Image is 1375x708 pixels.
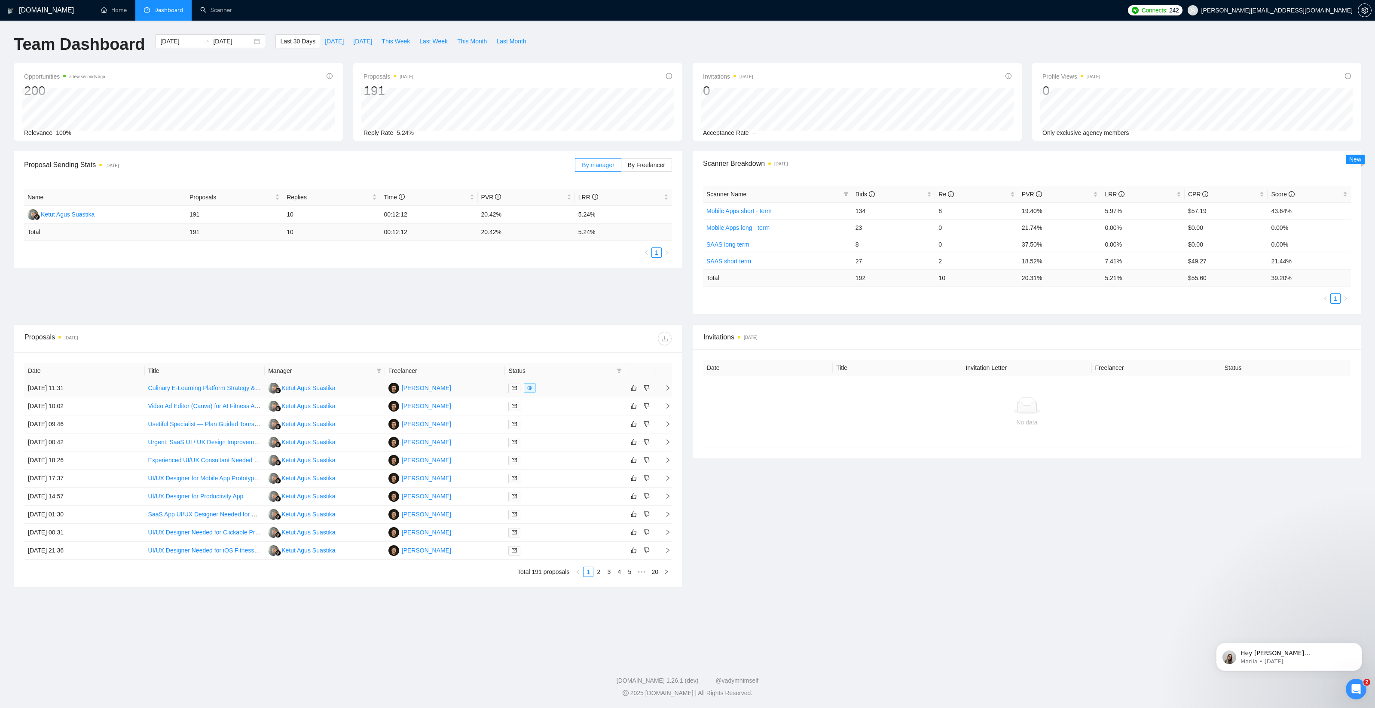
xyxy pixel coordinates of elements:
td: 27 [852,253,935,269]
td: 23 [852,219,935,236]
a: 2 [594,567,603,577]
button: like [629,545,639,555]
span: Proposals [364,71,413,82]
button: right [661,567,672,577]
span: mail [512,385,517,391]
span: dislike [644,529,650,536]
td: Total [24,224,186,241]
span: mail [512,458,517,463]
a: HJ[PERSON_NAME] [388,546,451,553]
li: 20 [648,567,661,577]
img: gigradar-bm.png [275,406,281,412]
img: KA [268,419,279,430]
button: dislike [642,401,652,411]
img: KA [268,473,279,484]
time: a few seconds ago [69,74,105,79]
a: SaaS App UI/UX Designer Needed for Mobile and Web Applications [148,511,329,518]
td: 37.50% [1018,236,1102,253]
a: 1 [1331,294,1340,303]
a: 1 [584,567,593,577]
a: HJ[PERSON_NAME] [388,528,451,535]
span: mail [512,530,517,535]
a: KAKetut Agus Suastika [268,474,335,481]
img: KA [268,545,279,556]
span: dashboard [144,7,150,13]
a: KAKetut Agus Suastika [268,438,335,445]
button: dislike [642,491,652,501]
th: Proposals [186,189,283,206]
div: Ketut Agus Suastika [281,491,335,501]
a: Video Ad Editor (Canva) for AI Fitness App — 2× 8s Reels + 15s Explainer + 1×1 Static [148,403,380,409]
div: Ketut Agus Suastika [281,473,335,483]
span: mail [512,421,517,427]
span: Dashboard [154,6,183,14]
span: New [1349,156,1361,163]
li: Next Page [661,567,672,577]
img: HJ [388,401,399,412]
button: dislike [642,509,652,519]
a: KAKetut Agus Suastika [268,510,335,517]
li: 1 [1330,293,1341,304]
img: HJ [388,509,399,520]
div: Ketut Agus Suastika [281,510,335,519]
span: right [664,250,669,255]
span: dislike [644,385,650,391]
button: dislike [642,527,652,537]
li: Next Page [662,247,672,258]
span: Relevance [24,129,52,136]
span: like [631,403,637,409]
span: info-circle [1036,191,1042,197]
a: KAKetut Agus Suastika [268,456,335,463]
span: Time [384,194,404,201]
td: 0.00% [1268,219,1351,236]
span: like [631,385,637,391]
li: 5 [624,567,635,577]
td: 5.24 % [575,224,672,241]
img: KA [268,509,279,520]
button: like [629,401,639,411]
img: upwork-logo.png [1132,7,1139,14]
img: HJ [388,473,399,484]
span: left [575,569,581,574]
div: 0 [1042,82,1100,99]
span: info-circle [1005,73,1011,79]
span: This Week [382,37,410,46]
span: Scanner Breakdown [703,158,1351,169]
li: Previous Page [641,247,651,258]
span: left [644,250,649,255]
span: left [1323,296,1328,301]
td: 00:12:12 [380,206,477,224]
span: filter [376,368,382,373]
td: 0.00% [1101,236,1185,253]
span: PVR [481,194,501,201]
span: like [631,457,637,464]
span: [DATE] [325,37,344,46]
time: [DATE] [1087,74,1100,79]
a: [DOMAIN_NAME] 1.26.1 (dev) [617,677,699,684]
span: dislike [644,457,650,464]
time: [DATE] [774,162,788,166]
td: 5.24% [575,206,672,224]
td: 10 [283,206,380,224]
span: Scanner Name [706,191,746,198]
img: gigradar-bm.png [275,496,281,502]
a: Mobile Apps long - term [706,224,770,231]
a: HJ[PERSON_NAME] [388,510,451,517]
span: By Freelancer [628,162,665,168]
span: filter [843,192,849,197]
a: KAKetut Agus Suastika [268,384,335,391]
a: 3 [604,567,614,577]
td: $57.19 [1185,202,1268,219]
img: gigradar-bm.png [275,442,281,448]
span: LRR [578,194,598,201]
a: HJ[PERSON_NAME] [388,456,451,463]
a: HJ[PERSON_NAME] [388,438,451,445]
span: like [631,439,637,446]
span: setting [1358,7,1371,14]
img: gigradar-bm.png [275,514,281,520]
a: HJ[PERSON_NAME] [388,402,451,409]
button: Last Month [492,34,531,48]
a: Mobile Apps short - term [706,208,772,214]
button: like [629,455,639,465]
